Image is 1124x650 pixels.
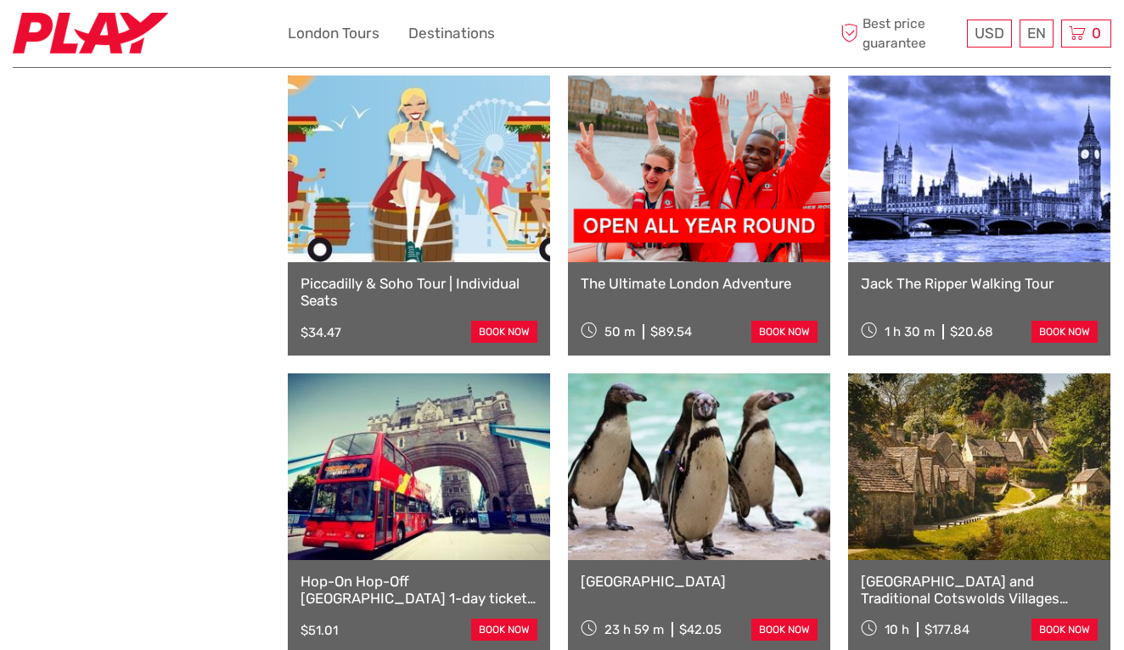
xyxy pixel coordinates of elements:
[1031,619,1098,641] a: book now
[975,25,1004,42] span: USD
[751,619,818,641] a: book now
[471,321,537,343] a: book now
[861,573,1098,608] a: [GEOGRAPHIC_DATA] and Traditional Cotswolds Villages Small-Group Day Tour from [GEOGRAPHIC_DATA]
[301,623,338,638] div: $51.01
[751,321,818,343] a: book now
[195,26,216,47] button: Open LiveChat chat widget
[861,275,1098,292] a: Jack The Ripper Walking Tour
[679,622,722,637] div: $42.05
[604,324,635,339] span: 50 m
[604,622,664,637] span: 23 h 59 m
[837,14,964,52] span: Best price guarantee
[24,30,192,43] p: We're away right now. Please check back later!
[581,275,818,292] a: The Ultimate London Adventure
[885,622,909,637] span: 10 h
[581,573,818,590] a: [GEOGRAPHIC_DATA]
[301,573,537,608] a: Hop-On Hop-Off [GEOGRAPHIC_DATA] 1-day ticket (Basic)
[288,21,379,46] a: London Tours
[950,324,993,339] div: $20.68
[885,324,935,339] span: 1 h 30 m
[1089,25,1104,42] span: 0
[650,324,692,339] div: $89.54
[408,21,495,46] a: Destinations
[1031,321,1098,343] a: book now
[471,619,537,641] a: book now
[1020,20,1054,48] div: EN
[301,275,537,310] a: Piccadilly & Soho Tour | Individual Seats
[301,325,341,340] div: $34.47
[13,13,168,54] img: 2467-7e1744d7-2434-4362-8842-68c566c31c52_logo_small.jpg
[924,622,969,637] div: $177.84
